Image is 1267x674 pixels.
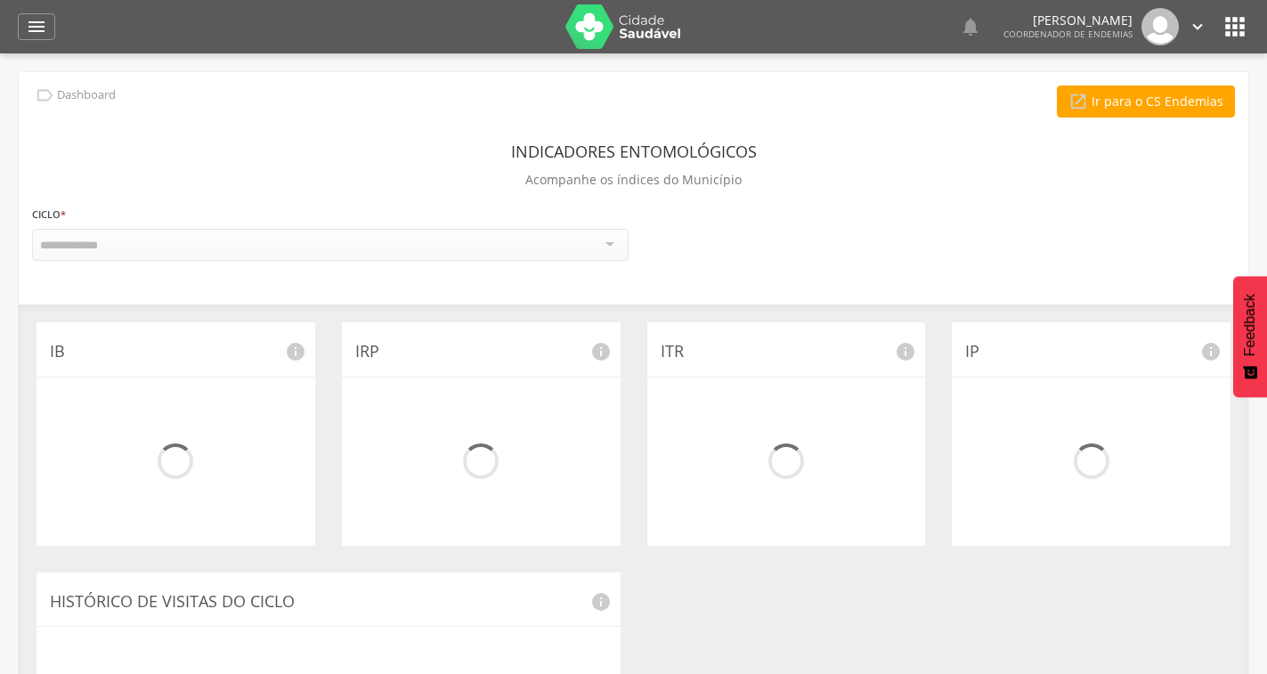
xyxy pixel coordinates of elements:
[1233,276,1267,397] button: Feedback - Mostrar pesquisa
[285,341,306,362] i: info
[57,88,116,102] p: Dashboard
[1068,92,1088,111] i: 
[1003,14,1133,27] p: [PERSON_NAME]
[511,135,757,167] header: Indicadores Entomológicos
[1188,8,1207,45] a: 
[960,16,981,37] i: 
[35,85,54,105] i: 
[590,341,612,362] i: info
[525,167,742,192] p: Acompanhe os índices do Município
[18,13,55,40] a: 
[1188,17,1207,37] i: 
[26,16,47,37] i: 
[355,340,607,363] p: IRP
[1057,85,1235,118] a: Ir para o CS Endemias
[960,8,981,45] a: 
[1242,294,1258,356] span: Feedback
[965,340,1217,363] p: IP
[1200,341,1222,362] i: info
[1221,12,1249,41] i: 
[661,340,913,363] p: ITR
[50,340,302,363] p: IB
[50,590,607,613] p: Histórico de Visitas do Ciclo
[590,591,612,613] i: info
[895,341,916,362] i: info
[1003,28,1133,40] span: Coordenador de Endemias
[32,205,66,224] label: Ciclo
